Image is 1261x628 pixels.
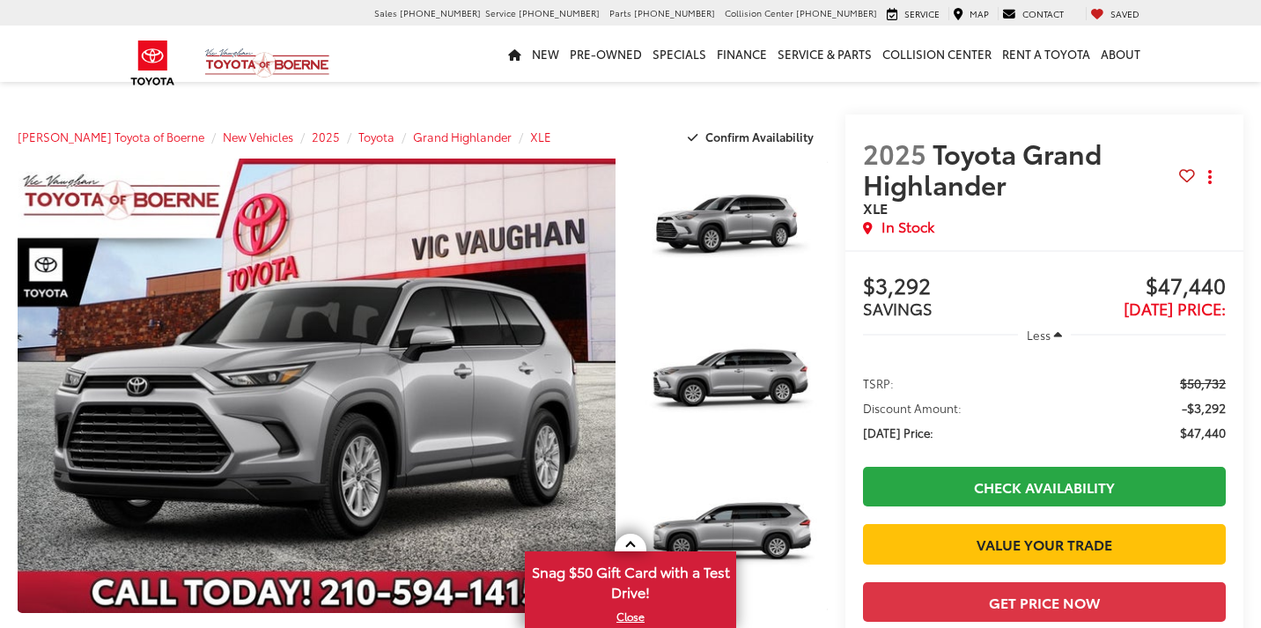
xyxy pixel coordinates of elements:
img: Vic Vaughan Toyota of Boerne [204,48,330,78]
span: Service [904,7,940,20]
span: -$3,292 [1182,399,1226,417]
a: XLE [530,129,551,144]
a: Service & Parts: Opens in a new tab [772,26,877,82]
span: $3,292 [863,274,1044,300]
img: Toyota [120,34,186,92]
span: Sales [374,6,397,19]
span: Collision Center [725,6,793,19]
span: XLE [863,197,888,218]
a: About [1095,26,1146,82]
a: Toyota [358,129,395,144]
a: [PERSON_NAME] Toyota of Boerne [18,129,204,144]
a: Service [882,7,944,21]
a: Expand Photo 2 [635,314,829,459]
a: Value Your Trade [863,524,1226,564]
span: Service [485,6,516,19]
a: Specials [647,26,712,82]
span: [DATE] Price: [1124,297,1226,320]
span: [PHONE_NUMBER] [796,6,877,19]
a: Rent a Toyota [997,26,1095,82]
img: 2025 Toyota Grand Highlander XLE [633,157,830,305]
span: Toyota Grand Highlander [863,134,1102,203]
span: Discount Amount: [863,399,962,417]
span: [PHONE_NUMBER] [634,6,715,19]
a: 2025 [312,129,340,144]
a: Map [948,7,993,21]
span: $47,440 [1044,274,1226,300]
a: Expand Photo 3 [635,468,829,613]
a: Home [503,26,527,82]
span: $47,440 [1180,424,1226,441]
span: [DATE] Price: [863,424,933,441]
a: Contact [998,7,1068,21]
a: New [527,26,564,82]
span: [PHONE_NUMBER] [400,6,481,19]
span: Less [1027,327,1051,343]
a: Grand Highlander [413,129,512,144]
span: In Stock [881,217,934,237]
a: Finance [712,26,772,82]
span: [PHONE_NUMBER] [519,6,600,19]
img: 2025 Toyota Grand Highlander XLE [633,312,830,460]
span: Map [970,7,989,20]
span: TSRP: [863,374,894,392]
span: Saved [1110,7,1139,20]
button: Get Price Now [863,582,1226,622]
span: dropdown dots [1208,170,1212,184]
span: Contact [1022,7,1064,20]
a: Expand Photo 1 [635,159,829,304]
a: Check Availability [863,467,1226,506]
a: New Vehicles [223,129,293,144]
span: Parts [609,6,631,19]
a: Expand Photo 0 [18,159,616,613]
a: My Saved Vehicles [1086,7,1144,21]
img: 2025 Toyota Grand Highlander XLE [11,157,621,614]
span: Snag $50 Gift Card with a Test Drive! [527,553,734,607]
span: SAVINGS [863,297,933,320]
button: Actions [1195,162,1226,193]
span: $50,732 [1180,374,1226,392]
a: Collision Center [877,26,997,82]
button: Confirm Availability [678,122,829,152]
span: 2025 [863,134,926,172]
span: Confirm Availability [705,129,814,144]
button: Less [1018,319,1071,351]
a: Pre-Owned [564,26,647,82]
